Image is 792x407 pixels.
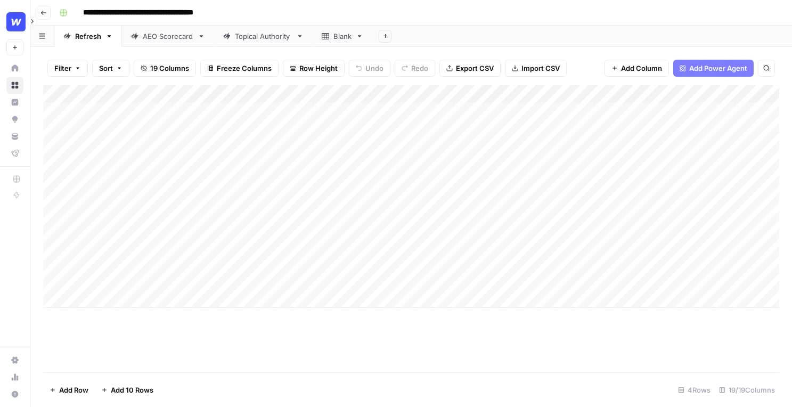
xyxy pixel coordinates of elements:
[439,60,501,77] button: Export CSV
[6,9,23,35] button: Workspace: Webflow
[235,31,292,42] div: Topical Authority
[6,369,23,386] a: Usage
[99,63,113,74] span: Sort
[214,26,313,47] a: Topical Authority
[674,381,715,398] div: 4 Rows
[122,26,214,47] a: AEO Scorecard
[521,63,560,74] span: Import CSV
[456,63,494,74] span: Export CSV
[95,381,160,398] button: Add 10 Rows
[673,60,754,77] button: Add Power Agent
[365,63,383,74] span: Undo
[6,94,23,111] a: Insights
[134,60,196,77] button: 19 Columns
[6,111,23,128] a: Opportunities
[621,63,662,74] span: Add Column
[92,60,129,77] button: Sort
[6,12,26,31] img: Webflow Logo
[150,63,189,74] span: 19 Columns
[111,385,153,395] span: Add 10 Rows
[715,381,779,398] div: 19/19 Columns
[200,60,279,77] button: Freeze Columns
[349,60,390,77] button: Undo
[54,63,71,74] span: Filter
[6,386,23,403] button: Help + Support
[605,60,669,77] button: Add Column
[313,26,372,47] a: Blank
[6,145,23,162] a: Flightpath
[75,31,101,42] div: Refresh
[505,60,567,77] button: Import CSV
[395,60,435,77] button: Redo
[283,60,345,77] button: Row Height
[43,381,95,398] button: Add Row
[299,63,338,74] span: Row Height
[143,31,193,42] div: AEO Scorecard
[6,60,23,77] a: Home
[6,352,23,369] a: Settings
[54,26,122,47] a: Refresh
[333,31,352,42] div: Blank
[59,385,88,395] span: Add Row
[217,63,272,74] span: Freeze Columns
[47,60,88,77] button: Filter
[411,63,428,74] span: Redo
[6,128,23,145] a: Your Data
[6,77,23,94] a: Browse
[689,63,747,74] span: Add Power Agent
